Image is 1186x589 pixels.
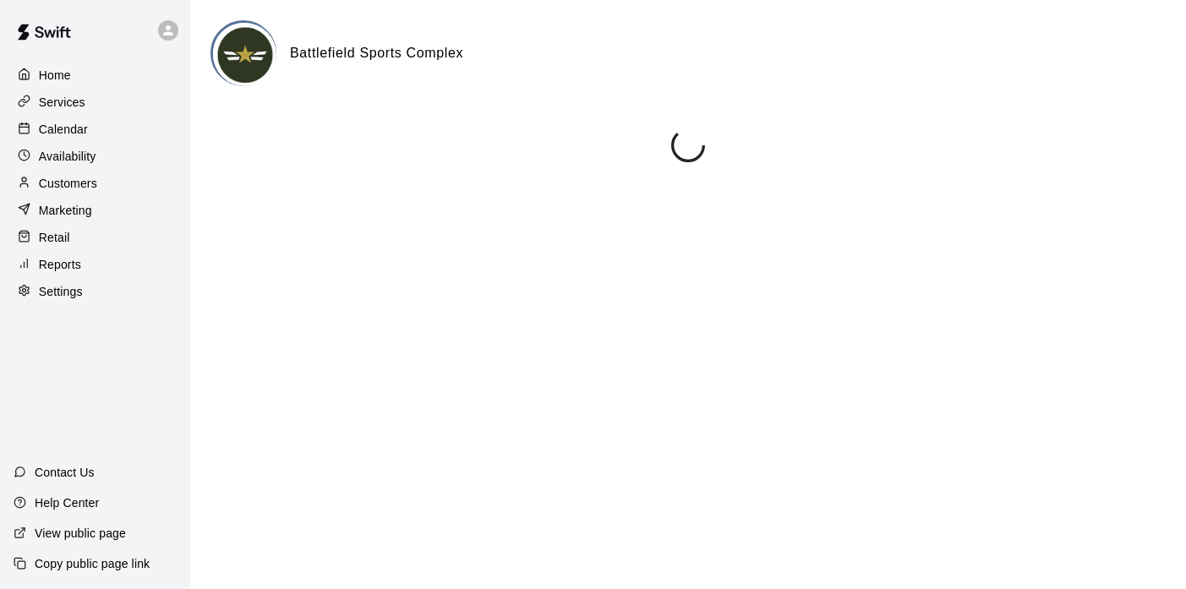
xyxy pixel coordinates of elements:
[39,256,81,273] p: Reports
[14,144,177,169] a: Availability
[39,229,70,246] p: Retail
[14,225,177,250] a: Retail
[290,42,463,64] h6: Battlefield Sports Complex
[39,148,96,165] p: Availability
[14,90,177,115] a: Services
[14,63,177,88] a: Home
[39,67,71,84] p: Home
[35,494,99,511] p: Help Center
[14,252,177,277] a: Reports
[35,555,150,572] p: Copy public page link
[14,171,177,196] a: Customers
[14,279,177,304] a: Settings
[14,117,177,142] a: Calendar
[39,202,92,219] p: Marketing
[39,94,85,111] p: Services
[39,175,97,192] p: Customers
[39,121,88,138] p: Calendar
[35,525,126,542] p: View public page
[213,23,276,86] img: Battlefield Sports Complex logo
[35,464,95,481] p: Contact Us
[14,198,177,223] a: Marketing
[39,283,83,300] p: Settings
